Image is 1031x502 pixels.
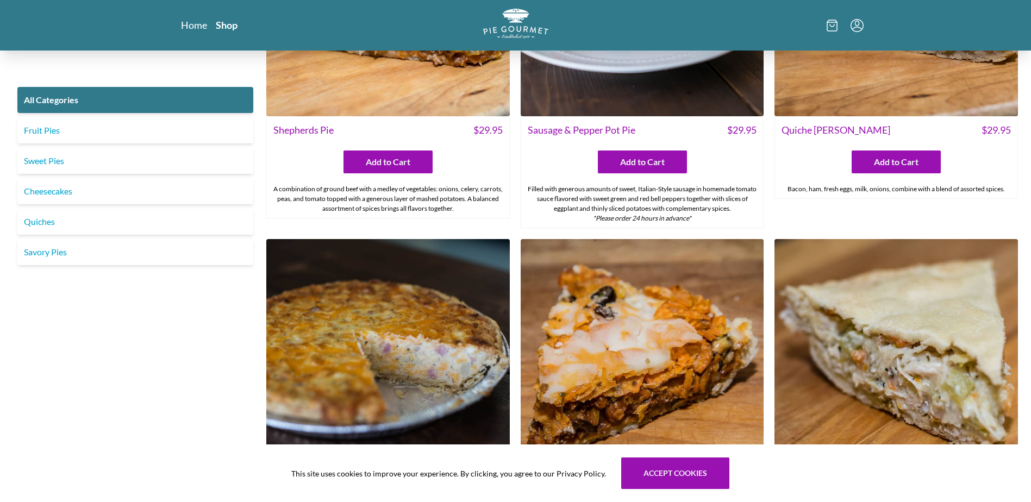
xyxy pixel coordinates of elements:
button: Add to Cart [598,150,687,173]
div: A combination of ground beef with a medley of vegetables: onions, celery, carrots, peas, and toma... [267,180,509,218]
span: Add to Cart [366,155,410,168]
a: Quiches [17,209,253,235]
span: $ 29.95 [727,123,757,137]
a: Shop [216,18,238,32]
div: Bacon, ham, fresh eggs, milk, onions, combine with a blend of assorted spices. [775,180,1017,198]
a: Cheesecakes [17,178,253,204]
a: All Categories [17,87,253,113]
span: Add to Cart [620,155,665,168]
em: *Please order 24 hours in advance* [593,214,691,222]
button: Add to Cart [852,150,941,173]
a: Fruit Pies [17,117,253,143]
span: Shepherds Pie [273,123,334,137]
img: Mexican Dinner Pie [521,239,764,482]
button: Menu [851,19,864,32]
img: Potato & Ham Quiche [266,239,510,482]
img: Chicken Pot Pie [774,239,1018,482]
img: logo [483,9,548,39]
div: Filled with generous amounts of sweet, Italian-Style sausage in homemade tomato sauce flavored wi... [521,180,764,228]
span: Add to Cart [874,155,918,168]
a: Home [181,18,207,32]
span: Quiche [PERSON_NAME] [782,123,890,137]
span: $ 29.95 [473,123,503,137]
span: $ 29.95 [982,123,1011,137]
a: Savory Pies [17,239,253,265]
span: This site uses cookies to improve your experience. By clicking, you agree to our Privacy Policy. [291,468,606,479]
button: Accept cookies [621,457,729,489]
a: Logo [483,9,548,42]
a: Sweet Pies [17,148,253,174]
button: Add to Cart [343,150,433,173]
span: Sausage & Pepper Pot Pie [528,123,635,137]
